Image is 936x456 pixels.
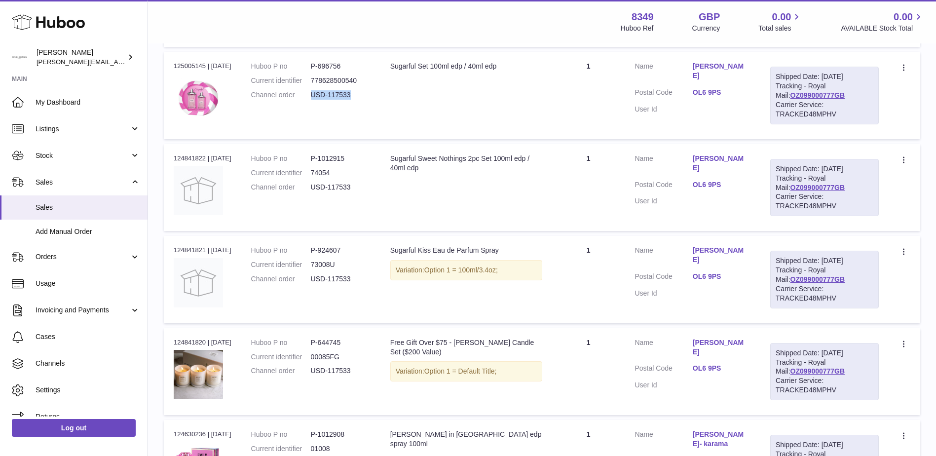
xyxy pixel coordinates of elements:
div: Sugarful Kiss Eau de Parfum Spray [390,246,542,255]
dt: Channel order [251,90,311,100]
img: michel-germain-paris-michel-collection-perfume-fragrance-parfum-candle-set-topdown.jpg [174,350,223,399]
div: Shipped Date: [DATE] [776,256,873,266]
div: Carrier Service: TRACKED48MPHV [776,100,873,119]
div: Free Gift Over $75 - [PERSON_NAME] Candle Set ($200 Value) [390,338,542,357]
dd: P-696756 [311,62,371,71]
dt: Channel order [251,274,311,284]
div: Variation: [390,260,542,280]
div: Shipped Date: [DATE] [776,72,873,81]
span: Usage [36,279,140,288]
div: [PERSON_NAME] in [GEOGRAPHIC_DATA] edp spray 100ml [390,430,542,449]
dt: Huboo P no [251,62,311,71]
div: Shipped Date: [DATE] [776,440,873,450]
a: [PERSON_NAME]- karama [693,430,750,449]
div: Carrier Service: TRACKED48MPHV [776,192,873,211]
td: 1 [552,144,625,231]
span: Add Manual Order [36,227,140,236]
div: 124841820 | [DATE] [174,338,231,347]
div: Variation: [390,361,542,381]
dd: 74054 [311,168,371,178]
dt: Name [635,154,693,175]
span: Cases [36,332,140,342]
div: Shipped Date: [DATE] [776,348,873,358]
a: OZ099000777GB [790,91,845,99]
span: 0.00 [772,10,791,24]
a: OZ099000777GB [790,367,845,375]
dd: P-924607 [311,246,371,255]
span: Settings [36,385,140,395]
dd: 778628500540 [311,76,371,85]
dt: Postal Code [635,88,693,100]
dt: Current identifier [251,76,311,85]
dt: Current identifier [251,168,311,178]
a: 0.00 Total sales [758,10,802,33]
div: Sugarful Set 100ml edp / 40ml edp [390,62,542,71]
div: Shipped Date: [DATE] [776,164,873,174]
div: Tracking - Royal Mail: [770,343,879,400]
img: katy.taghizadeh@michelgermain.com [12,50,27,65]
div: 124841821 | [DATE] [174,246,231,255]
div: 124841822 | [DATE] [174,154,231,163]
dt: Postal Code [635,180,693,192]
td: 1 [552,52,625,139]
strong: GBP [699,10,720,24]
dd: 73008U [311,260,371,269]
span: Total sales [758,24,802,33]
dt: Huboo P no [251,338,311,347]
td: 1 [552,236,625,323]
span: [PERSON_NAME][EMAIL_ADDRESS][DOMAIN_NAME] [37,58,198,66]
span: Orders [36,252,130,262]
a: OL6 9PS [693,180,750,190]
dt: Channel order [251,183,311,192]
dt: Huboo P no [251,246,311,255]
dd: P-1012915 [311,154,371,163]
a: [PERSON_NAME] [693,154,750,173]
a: OZ099000777GB [790,184,845,191]
a: OL6 9PS [693,364,750,373]
dd: 00085FG [311,352,371,362]
a: [PERSON_NAME] [693,246,750,265]
div: Huboo Ref [621,24,654,33]
a: OL6 9PS [693,272,750,281]
div: Carrier Service: TRACKED48MPHV [776,284,873,303]
strong: 8349 [632,10,654,24]
dt: Name [635,62,693,83]
dt: Huboo P no [251,154,311,163]
img: no-photo.jpg [174,258,223,307]
a: [PERSON_NAME] [693,62,750,80]
a: 0.00 AVAILABLE Stock Total [841,10,924,33]
span: AVAILABLE Stock Total [841,24,924,33]
dd: USD-117533 [311,366,371,376]
td: 1 [552,328,625,415]
dd: P-1012908 [311,430,371,439]
dt: Postal Code [635,364,693,376]
a: OL6 9PS [693,88,750,97]
span: Sales [36,178,130,187]
dt: Name [635,338,693,359]
dd: USD-117533 [311,274,371,284]
dt: Name [635,430,693,451]
span: Channels [36,359,140,368]
span: Option 1 = Default Title; [424,367,497,375]
dt: Postal Code [635,272,693,284]
a: Log out [12,419,136,437]
div: Tracking - Royal Mail: [770,67,879,124]
img: 83491683134856.jpg [174,74,223,123]
span: Sales [36,203,140,212]
a: OZ099000777GB [790,275,845,283]
span: My Dashboard [36,98,140,107]
dt: User Id [635,289,693,298]
div: [PERSON_NAME] [37,48,125,67]
dt: Name [635,246,693,267]
dd: USD-117533 [311,183,371,192]
dd: P-644745 [311,338,371,347]
a: [PERSON_NAME] [693,338,750,357]
div: Tracking - Royal Mail: [770,251,879,308]
div: Currency [692,24,720,33]
dt: User Id [635,105,693,114]
dt: User Id [635,380,693,390]
span: Listings [36,124,130,134]
dd: 01008 [311,444,371,454]
span: Returns [36,412,140,421]
img: no-photo.jpg [174,166,223,215]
